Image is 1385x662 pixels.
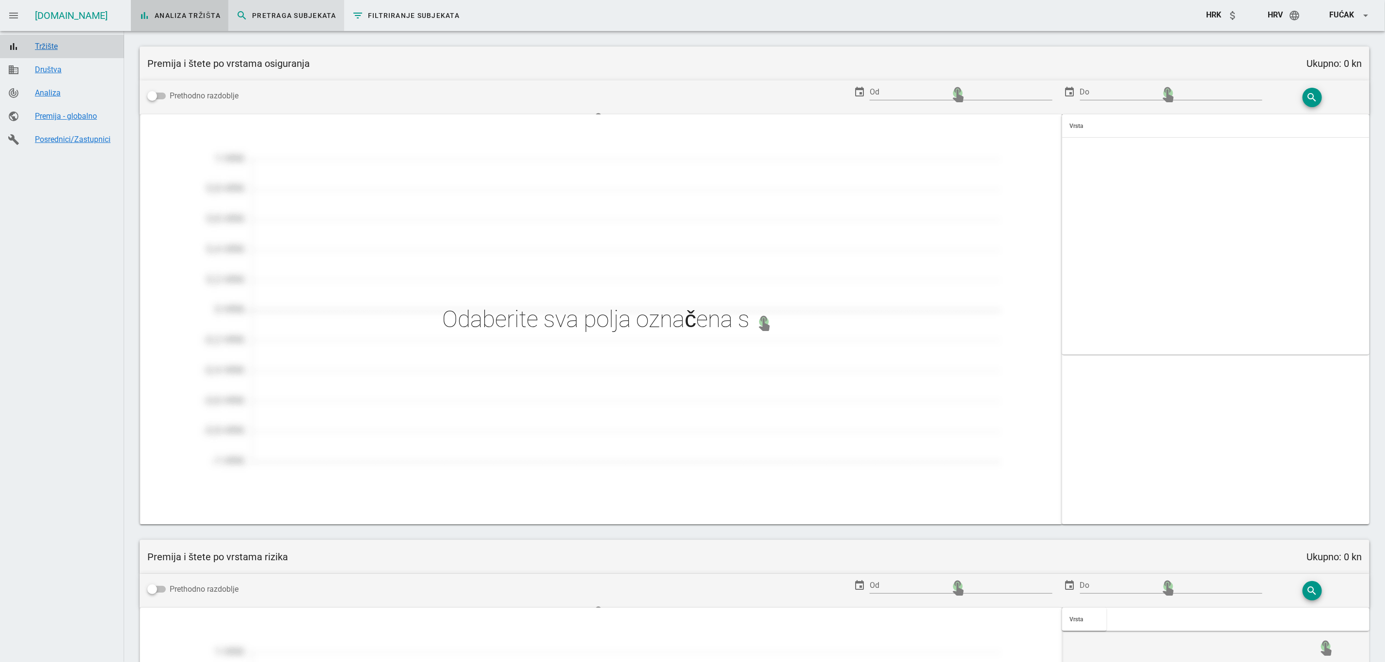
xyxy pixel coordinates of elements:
[35,65,116,74] a: Društva
[1070,616,1083,623] span: Vrsta
[854,580,865,591] i: event
[1062,114,1263,138] th: Vrsta
[1306,585,1318,597] i: search
[1064,86,1076,98] i: event
[8,87,19,99] i: track_changes
[1064,580,1076,591] i: event
[442,307,749,331] span: Odaberite sva polja označena s
[1329,10,1354,19] span: Fućak
[236,10,248,21] i: search
[147,56,310,71] div: Premija i štete po vrstama osiguranja
[35,135,116,144] a: Posrednici/Zastupnici
[236,10,336,21] span: Pretraga subjekata
[8,64,19,76] i: domain
[35,111,116,121] a: Premija - globalno
[35,10,108,21] a: [DOMAIN_NAME]
[1227,10,1239,21] i: attach_money
[8,10,19,21] i: menu
[147,550,288,564] div: Premija i štete po vrstama rizika
[170,91,346,101] label: Prethodno razdoblje
[8,41,19,52] i: bar_chart
[352,10,460,21] span: Filtriranje subjekata
[1289,10,1300,21] i: language
[170,584,346,594] label: Prethodno razdoblje
[1306,92,1318,103] i: search
[352,10,364,21] i: filter_list
[139,10,150,21] i: bar_chart
[854,86,865,98] i: event
[35,42,116,51] a: Tržište
[1306,56,1362,71] div: Ukupno: 0 kn
[1062,608,1091,631] th: Vrsta
[1070,123,1083,129] span: Vrsta
[1268,10,1283,19] span: hrv
[35,88,116,97] a: Analiza
[8,134,19,145] i: build
[1206,10,1221,19] span: HRK
[1360,10,1371,21] i: arrow_drop_down
[1306,550,1362,564] div: Ukupno: 0 kn
[8,110,19,122] i: public
[139,10,221,21] span: Analiza tržišta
